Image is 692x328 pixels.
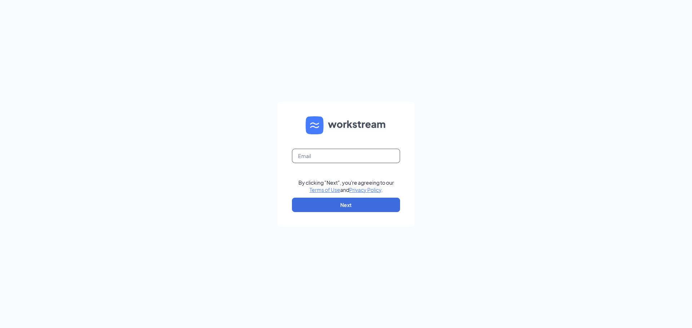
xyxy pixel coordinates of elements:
[349,187,381,193] a: Privacy Policy
[292,198,400,212] button: Next
[292,149,400,163] input: Email
[310,187,340,193] a: Terms of Use
[306,116,386,134] img: WS logo and Workstream text
[298,179,394,193] div: By clicking "Next", you're agreeing to our and .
